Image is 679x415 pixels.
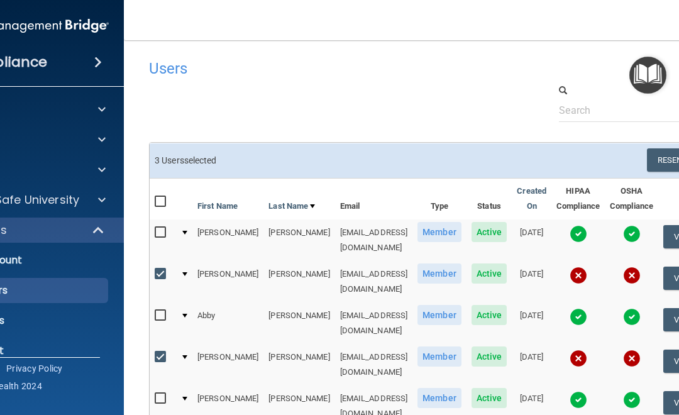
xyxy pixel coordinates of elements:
th: OSHA Compliance [605,179,658,219]
span: Active [472,388,507,408]
span: Member [417,263,461,284]
td: [DATE] [512,302,551,344]
span: Member [417,305,461,325]
span: Member [417,346,461,367]
td: [EMAIL_ADDRESS][DOMAIN_NAME] [335,344,413,385]
span: Active [472,263,507,284]
img: tick.e7d51cea.svg [623,391,641,409]
a: Last Name [268,199,315,214]
td: [PERSON_NAME] [192,219,263,261]
img: tick.e7d51cea.svg [570,391,587,409]
td: [DATE] [512,219,551,261]
img: tick.e7d51cea.svg [570,308,587,326]
img: tick.e7d51cea.svg [623,225,641,243]
button: Open Resource Center [629,57,666,94]
th: Email [335,179,413,219]
td: [PERSON_NAME] [263,302,334,344]
a: First Name [197,199,238,214]
th: HIPAA Compliance [551,179,605,219]
td: Abby [192,302,263,344]
td: [EMAIL_ADDRESS][DOMAIN_NAME] [335,219,413,261]
img: cross.ca9f0e7f.svg [570,267,587,284]
span: Member [417,388,461,408]
img: cross.ca9f0e7f.svg [623,267,641,284]
span: Active [472,305,507,325]
a: Privacy Policy [6,362,63,375]
span: s [180,155,184,165]
iframe: Drift Widget Chat Controller [461,326,664,376]
td: [PERSON_NAME] [263,219,334,261]
td: [PERSON_NAME] [192,261,263,302]
span: Member [417,222,461,242]
td: [DATE] [512,261,551,302]
h4: Users [149,60,481,77]
img: tick.e7d51cea.svg [623,308,641,326]
td: [EMAIL_ADDRESS][DOMAIN_NAME] [335,302,413,344]
a: Created On [517,184,546,214]
td: [EMAIL_ADDRESS][DOMAIN_NAME] [335,261,413,302]
span: Active [472,222,507,242]
th: Type [412,179,466,219]
td: [PERSON_NAME] [263,261,334,302]
th: Status [466,179,512,219]
h6: 3 User selected [155,156,431,165]
td: [PERSON_NAME] [263,344,334,385]
img: tick.e7d51cea.svg [570,225,587,243]
td: [PERSON_NAME] [192,344,263,385]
